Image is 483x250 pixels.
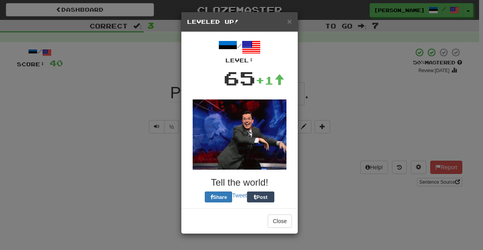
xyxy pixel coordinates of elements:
[187,177,292,188] h3: Tell the world!
[193,99,286,170] img: colbert-d8d93119554e3a11f2fb50df59d9335a45bab299cf88b0a944f8a324a1865a88.gif
[287,17,292,25] button: Close
[187,57,292,64] div: Level:
[224,64,256,92] div: 65
[256,73,284,88] div: +1
[232,192,247,199] a: Tweet
[187,18,292,26] h5: Leveled Up!
[287,17,292,26] span: ×
[268,215,292,228] button: Close
[247,191,274,202] button: Post
[187,38,292,64] div: /
[205,191,232,202] button: Share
